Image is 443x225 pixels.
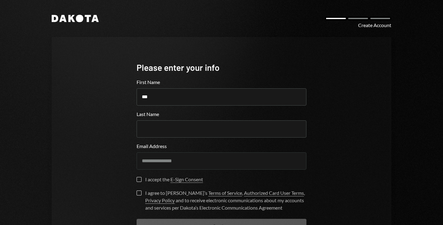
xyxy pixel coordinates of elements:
a: E-Sign Consent [170,176,203,183]
div: I agree to [PERSON_NAME]’s , , and to receive electronic communications about my accounts and ser... [145,189,306,211]
a: Privacy Policy [145,197,175,204]
a: Authorized Card User Terms [244,190,304,196]
label: Email Address [137,143,306,150]
label: First Name [137,78,306,86]
button: I accept the E-Sign Consent [137,177,142,182]
button: I agree to [PERSON_NAME]’s Terms of Service, Authorized Card User Terms, Privacy Policy and to re... [137,191,142,195]
div: I accept the [145,176,203,183]
div: Create Account [358,22,391,29]
div: Please enter your info [137,62,306,74]
label: Last Name [137,110,306,118]
a: Terms of Service [208,190,242,196]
